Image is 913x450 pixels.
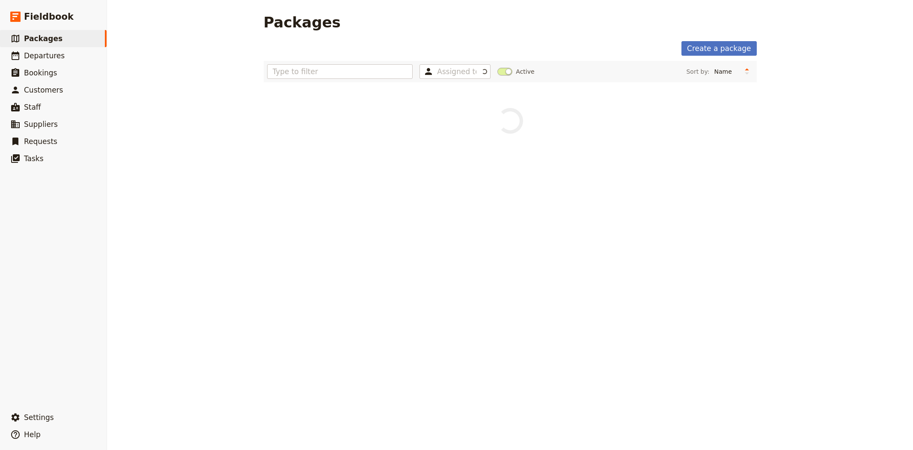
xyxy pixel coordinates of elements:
span: Fieldbook [24,10,74,23]
span: Settings [24,413,54,422]
input: Assigned to [437,66,476,77]
input: Type to filter [267,64,413,79]
span: Tasks [24,154,44,163]
span: Help [24,430,41,439]
h1: Packages [264,14,341,31]
span: Requests [24,137,57,146]
span: Suppliers [24,120,58,129]
span: Sort by: [686,67,709,76]
span: Packages [24,34,62,43]
span: Active [516,67,534,76]
span: Staff [24,103,41,111]
span: Departures [24,51,65,60]
span: Bookings [24,69,57,77]
span: Customers [24,86,63,94]
select: Sort by: [711,65,741,78]
a: Create a package [681,41,756,56]
button: Change sort direction [741,65,753,78]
